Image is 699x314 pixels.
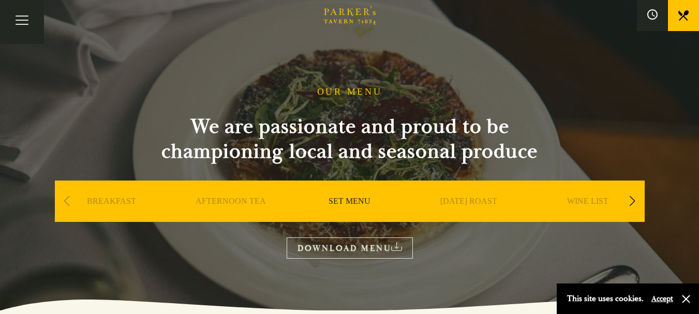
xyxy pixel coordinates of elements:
a: AFTERNOON TEA [196,196,266,237]
a: DOWNLOAD MENU [287,237,413,259]
div: 4 / 9 [412,181,526,253]
button: Close and accept [681,294,691,304]
h1: OUR MENU [317,86,382,98]
a: SET MENU [329,196,370,237]
div: Next slide [626,190,639,213]
a: [DATE] ROAST [440,196,497,237]
h2: We are passionate and proud to be championing local and seasonal produce [143,114,557,164]
div: Previous slide [60,190,74,213]
button: Accept [651,294,673,304]
div: 1 / 9 [55,181,169,253]
a: BREAKFAST [87,196,136,237]
div: 3 / 9 [293,181,407,253]
div: 5 / 9 [531,181,645,253]
div: 2 / 9 [174,181,288,253]
p: This site uses cookies. [567,291,644,306]
a: WINE LIST [567,196,608,237]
